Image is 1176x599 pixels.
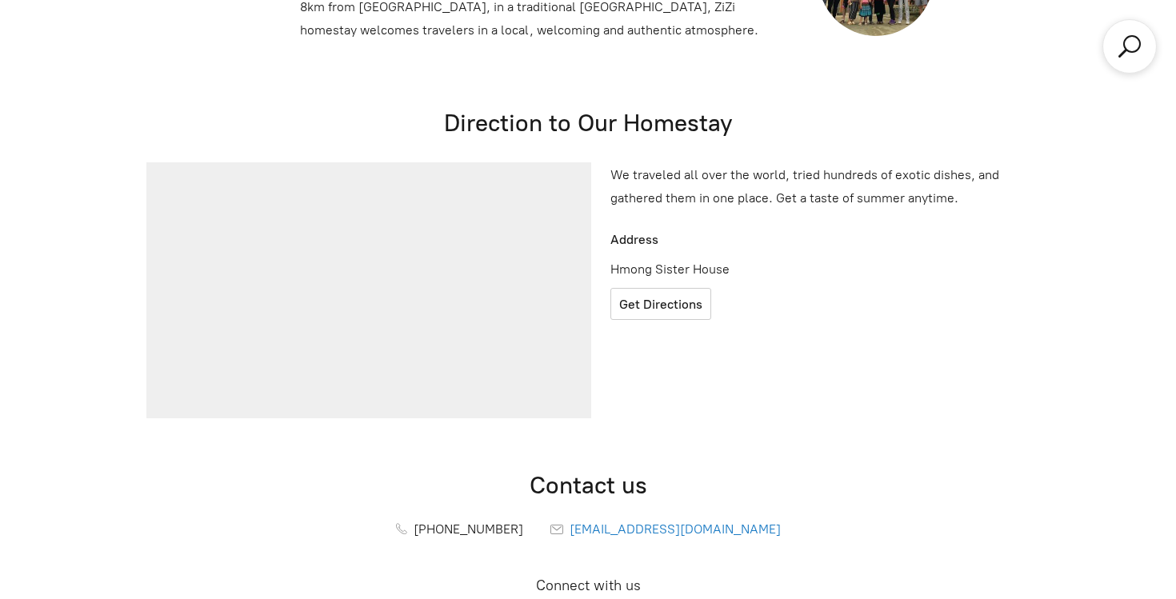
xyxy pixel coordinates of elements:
[146,162,591,418] iframe: Location on map
[610,164,1030,210] p: We traveled all over the world, tried hundreds of exotic dishes, and gathered them in one place. ...
[550,521,781,537] a: [EMAIL_ADDRESS][DOMAIN_NAME]
[414,521,523,537] span: [PHONE_NUMBER]
[140,107,1036,138] h2: Direction to Our Homestay
[396,521,523,537] a: [PHONE_NUMBER]
[1115,32,1144,61] a: Search products
[140,469,1036,501] h2: Contact us
[604,229,817,252] p: Address
[570,521,781,537] span: [EMAIL_ADDRESS][DOMAIN_NAME]
[610,288,711,320] a: Get Directions
[604,258,817,282] p: Hmong Sister House
[619,297,702,312] span: Get Directions
[140,577,1036,595] h3: Connect with us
